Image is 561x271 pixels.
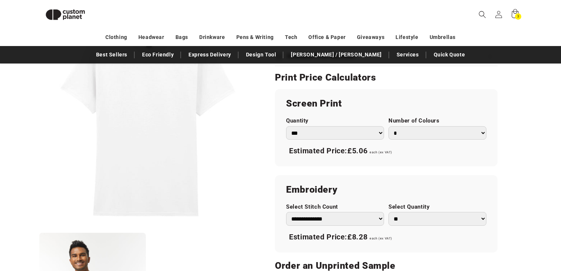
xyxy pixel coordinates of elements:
[286,184,486,196] h2: Embroidery
[242,48,280,61] a: Design Tool
[430,31,456,44] a: Umbrellas
[138,31,164,44] a: Headwear
[347,146,367,155] span: £5.06
[236,31,274,44] a: Pens & Writing
[286,98,486,110] h2: Screen Print
[474,6,491,23] summary: Search
[286,229,486,245] div: Estimated Price:
[370,236,392,240] span: each (ex VAT)
[286,203,384,210] label: Select Stitch Count
[430,48,469,61] a: Quick Quote
[357,31,384,44] a: Giveaways
[396,31,418,44] a: Lifestyle
[434,191,561,271] iframe: Chat Widget
[517,13,519,20] span: 3
[275,72,498,84] h2: Print Price Calculators
[393,48,423,61] a: Services
[347,232,367,241] span: £8.28
[185,48,235,61] a: Express Delivery
[39,3,91,26] img: Custom Planet
[175,31,188,44] a: Bags
[388,203,486,210] label: Select Quantity
[287,48,385,61] a: [PERSON_NAME] / [PERSON_NAME]
[92,48,131,61] a: Best Sellers
[388,117,486,124] label: Number of Colours
[199,31,225,44] a: Drinkware
[286,143,486,159] div: Estimated Price:
[286,117,384,124] label: Quantity
[105,31,127,44] a: Clothing
[138,48,177,61] a: Eco Friendly
[285,31,297,44] a: Tech
[308,31,345,44] a: Office & Paper
[370,150,392,154] span: each (ex VAT)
